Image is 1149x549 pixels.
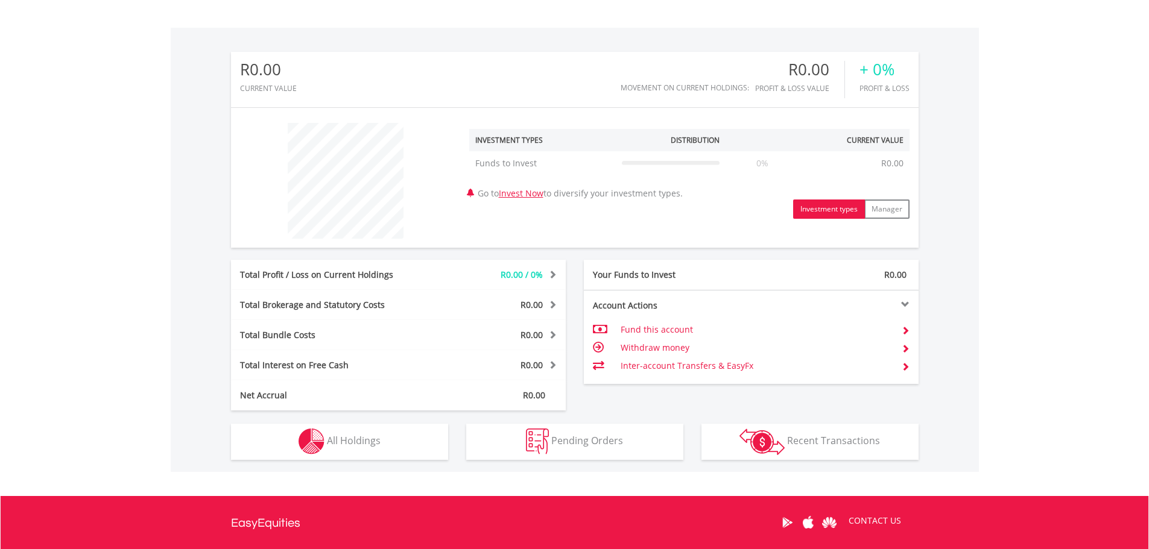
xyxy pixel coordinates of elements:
span: Recent Transactions [787,434,880,447]
span: R0.00 [523,389,545,401]
th: Current Value [799,129,910,151]
button: All Holdings [231,424,448,460]
td: Inter-account Transfers & EasyFx [621,357,891,375]
a: Apple [798,504,819,541]
div: Total Brokerage and Statutory Costs [231,299,426,311]
div: Distribution [671,135,720,145]
div: Total Interest on Free Cash [231,359,426,371]
div: Go to to diversify your investment types. [460,117,919,219]
button: Pending Orders [466,424,683,460]
span: R0.00 / 0% [501,269,543,280]
img: transactions-zar-wht.png [739,428,785,455]
div: Total Bundle Costs [231,329,426,341]
td: Funds to Invest [469,151,616,175]
a: Invest Now [499,187,543,199]
img: pending_instructions-wht.png [526,428,549,454]
button: Investment types [793,199,865,219]
span: R0.00 [521,299,543,310]
div: Account Actions [584,300,752,312]
div: R0.00 [755,61,844,78]
span: R0.00 [521,359,543,371]
a: Huawei [819,504,840,541]
button: Manager [864,199,910,219]
td: Withdraw money [621,339,891,357]
div: Profit & Loss [859,84,910,92]
button: Recent Transactions [701,424,919,460]
th: Investment Types [469,129,616,151]
div: CURRENT VALUE [240,84,297,92]
div: Your Funds to Invest [584,269,752,281]
span: Pending Orders [551,434,623,447]
a: Google Play [777,504,798,541]
img: holdings-wht.png [299,428,324,454]
span: R0.00 [521,329,543,340]
span: R0.00 [884,269,907,280]
span: All Holdings [327,434,381,447]
td: R0.00 [875,151,910,175]
a: CONTACT US [840,504,910,538]
div: Total Profit / Loss on Current Holdings [231,269,426,281]
div: Net Accrual [231,389,426,401]
div: Profit & Loss Value [755,84,844,92]
td: 0% [726,151,799,175]
div: Movement on Current Holdings: [621,84,749,92]
div: R0.00 [240,61,297,78]
td: Fund this account [621,321,891,339]
div: + 0% [859,61,910,78]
